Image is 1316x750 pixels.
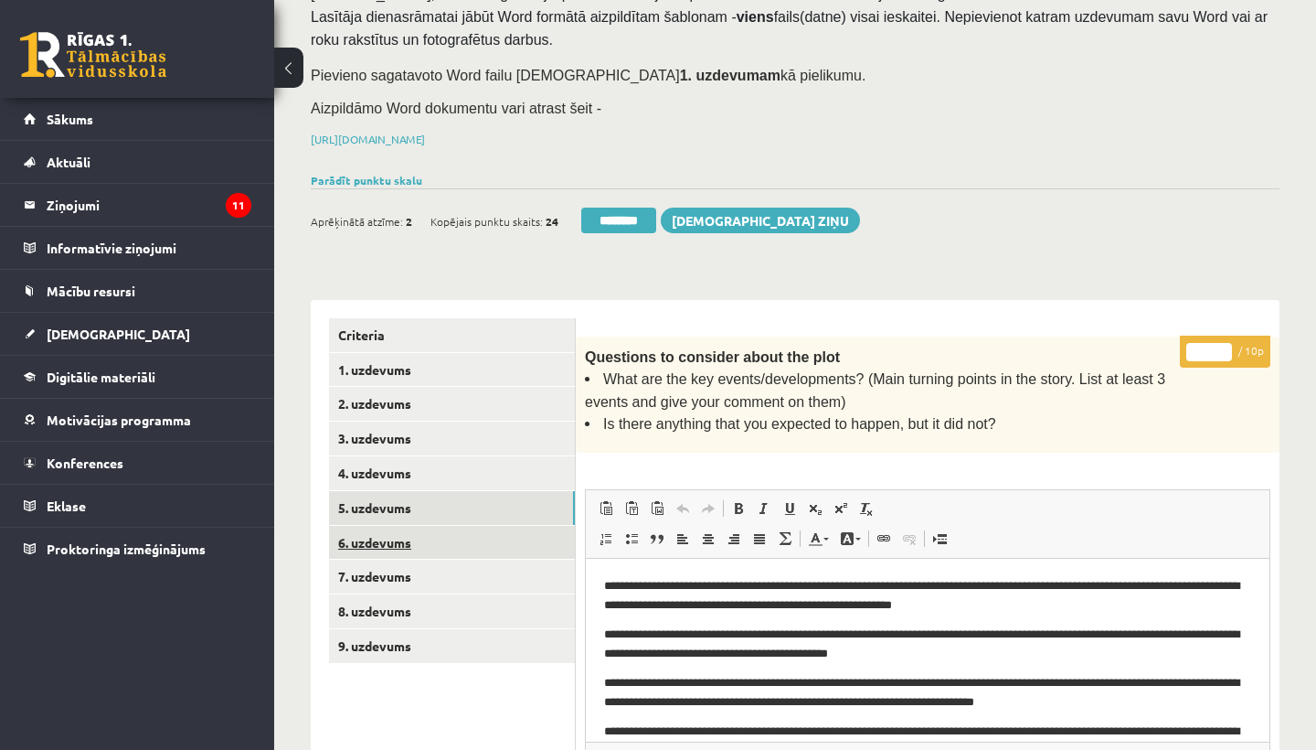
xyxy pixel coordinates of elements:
[695,527,721,551] a: Centre
[18,18,663,37] body: Rich Text Editor, wiswyg-editor-47434062688820-1760248387-1
[546,208,558,235] span: 24
[644,527,670,551] a: Block Quote
[24,528,251,570] a: Proktoringa izmēģinājums
[311,68,865,83] span: Pievieno sagatavoto Word failu [DEMOGRAPHIC_DATA] kā pielikumu.
[47,498,86,514] span: Eklase
[24,98,251,140] a: Sākums
[897,527,922,551] a: Unlink
[406,208,412,235] span: 2
[329,491,575,525] a: 5. uzdevums
[47,412,191,428] span: Motivācijas programma
[670,497,695,520] a: Undo (⌘+Z)
[644,497,670,520] a: Paste from Word
[329,456,575,490] a: 4. uzdevums
[47,154,90,170] span: Aktuāli
[737,9,774,25] strong: viens
[24,485,251,527] a: Eklase
[772,527,798,551] a: Math
[661,208,860,233] a: [DEMOGRAPHIC_DATA] ziņu
[47,369,155,385] span: Digitālie materiāli
[47,283,135,299] span: Mācību resursi
[721,527,747,551] a: Align Right
[226,193,251,218] i: 11
[619,527,644,551] a: Insert/Remove Bulleted List
[871,527,897,551] a: Link (⌘+K)
[585,349,840,365] span: Questions to consider about the plot
[329,560,575,594] a: 7. uzdevums
[47,111,93,127] span: Sākums
[619,497,644,520] a: Paste as plain text (⌘+⌥+⇧+V)
[777,497,802,520] a: Underline (⌘+U)
[802,497,828,520] a: Subscript
[586,559,1269,742] iframe: Rich Text Editor, wiswyg-editor-user-answer-47433995199260
[329,353,575,387] a: 1. uzdevums
[311,101,601,116] span: Aizpildāmo Word dokumentu vari atrast šeit -
[593,497,619,520] a: Paste (⌘+V)
[24,184,251,226] a: Ziņojumi11
[24,227,251,269] a: Informatīvie ziņojumi
[24,356,251,398] a: Digitālie materiāli
[20,32,166,78] a: Rīgas 1. Tālmācības vidusskola
[24,270,251,312] a: Mācību resursi
[585,371,1165,409] span: What are the key events/developments? (Main turning points in the story. List at least 3 events a...
[24,141,251,183] a: Aktuāli
[680,68,780,83] strong: 1. uzdevumam
[24,442,251,484] a: Konferences
[751,497,777,520] a: Italic (⌘+I)
[828,497,854,520] a: Superscript
[329,595,575,628] a: 8. uzdevums
[329,629,575,663] a: 9. uzdevums
[47,227,251,269] legend: Informatīvie ziņojumi
[47,184,251,226] legend: Ziņojumi
[47,326,190,342] span: [DEMOGRAPHIC_DATA]
[24,399,251,441] a: Motivācijas programma
[802,527,834,551] a: Text Colour
[18,18,665,200] body: Rich Text Editor, wiswyg-editor-user-answer-47433995199260
[47,541,206,557] span: Proktoringa izmēģinājums
[47,455,123,471] span: Konferences
[311,208,403,235] span: Aprēķinātā atzīme:
[329,422,575,455] a: 3. uzdevums
[834,527,866,551] a: Background Colour
[24,313,251,355] a: [DEMOGRAPHIC_DATA]
[329,387,575,421] a: 2. uzdevums
[430,208,543,235] span: Kopējais punktu skaits:
[670,527,695,551] a: Align Left
[311,173,422,187] a: Parādīt punktu skalu
[726,497,751,520] a: Bold (⌘+B)
[329,526,575,560] a: 6. uzdevums
[603,416,996,432] span: Is there anything that you expected to happen, but it did not?
[695,497,721,520] a: Redo (⌘+Y)
[927,527,952,551] a: Insert Page Break for Printing
[747,527,772,551] a: Justify
[329,318,575,352] a: Criteria
[1180,336,1270,368] p: / 10p
[854,497,879,520] a: Remove Format
[593,527,619,551] a: Insert/Remove Numbered List
[311,132,425,146] a: [URL][DOMAIN_NAME]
